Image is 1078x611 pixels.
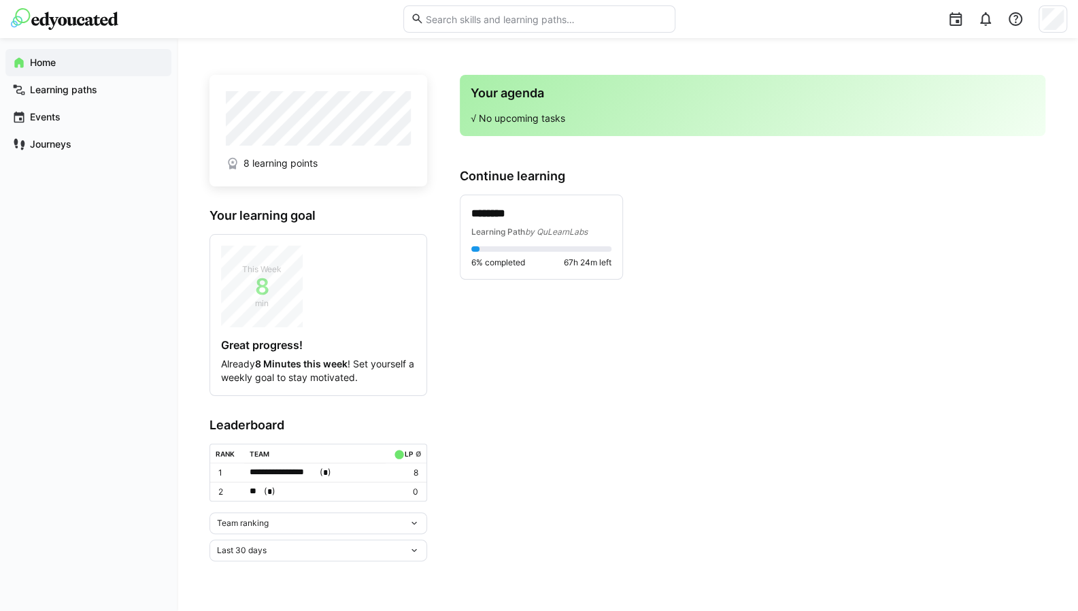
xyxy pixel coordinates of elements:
strong: 8 Minutes this week [255,358,348,369]
h3: Continue learning [460,169,1045,184]
span: ( ) [264,484,275,499]
span: Learning Path [471,227,525,237]
span: 8 learning points [243,156,318,170]
h4: Great progress! [221,338,416,352]
span: 6% completed [471,257,525,268]
h3: Your agenda [471,86,1034,101]
p: 0 [391,486,418,497]
span: Team ranking [217,518,269,529]
p: 2 [218,486,239,497]
span: ( ) [319,465,331,480]
p: Already ! Set yourself a weekly goal to stay motivated. [221,357,416,384]
div: LP [405,450,413,458]
div: Team [250,450,269,458]
input: Search skills and learning paths… [424,13,667,25]
p: 1 [218,467,239,478]
span: by QuLearnLabs [525,227,588,237]
a: ø [415,447,421,459]
div: Rank [216,450,235,458]
span: 67h 24m left [564,257,611,268]
h3: Leaderboard [209,418,427,433]
p: 8 [391,467,418,478]
h3: Your learning goal [209,208,427,223]
p: √ No upcoming tasks [471,112,1034,125]
span: Last 30 days [217,545,267,556]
